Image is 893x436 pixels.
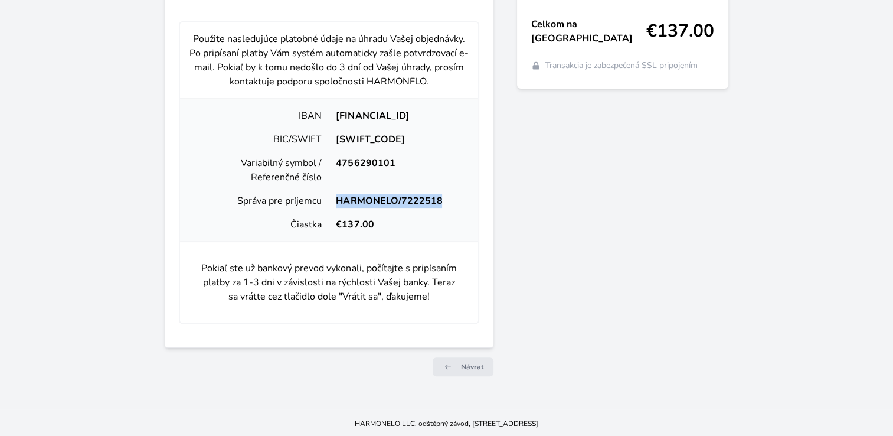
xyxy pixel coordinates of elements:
div: 4756290101 [329,156,469,184]
span: Celkom na [GEOGRAPHIC_DATA] [531,17,646,45]
p: Pokiaľ ste už bankový prevod vykonali, počítajte s pripísaním platby za 1-3 dni v závislosti na r... [189,252,469,313]
div: €137.00 [329,217,469,232]
p: Použite nasledujúce platobné údaje na úhradu Vašej objednávky. Po pripísaní platby Vám systém aut... [189,32,469,89]
div: IBAN [189,109,329,123]
div: Variabilný symbol / Referenčné číslo [189,156,329,184]
div: [FINANCIAL_ID] [329,109,469,123]
div: [SWIFT_CODE] [329,132,469,147]
div: Čiastka [189,217,329,232]
div: Správa pre príjemcu [189,194,329,208]
span: €137.00 [646,21,714,42]
div: HARMONELO/7222518 [329,194,469,208]
div: BIC/SWIFT [189,132,329,147]
a: Návrat [433,357,493,376]
span: Transakcia je zabezpečená SSL pripojením [545,60,698,71]
span: Návrat [461,362,484,372]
